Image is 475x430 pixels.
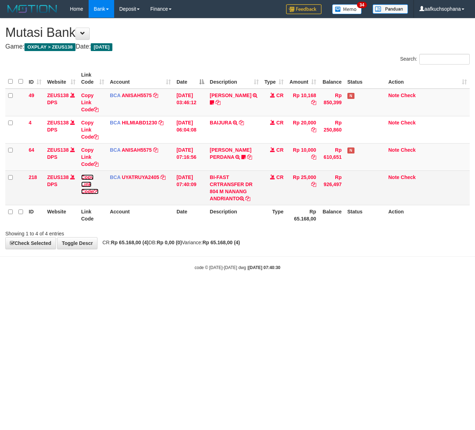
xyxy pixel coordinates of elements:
th: Link Code [78,205,107,225]
td: BI-FAST CRTRANSFER DR 804 M NANANG ANDRIANTO [207,171,262,205]
td: DPS [44,143,78,171]
th: ID: activate to sort column ascending [26,68,44,89]
span: CR [276,93,284,98]
td: Rp 10,000 [286,143,319,171]
a: Toggle Descr [57,237,97,249]
th: Rp 65.168,00 [286,205,319,225]
a: Copy Rp 10,000 to clipboard [311,154,316,160]
a: Check [401,174,416,180]
td: DPS [44,171,78,205]
span: 218 [29,174,37,180]
input: Search: [419,54,470,65]
span: CR [276,147,284,153]
strong: [DATE] 07:40:30 [248,265,280,270]
span: OXPLAY > ZEUS138 [24,43,76,51]
td: [DATE] 07:40:09 [174,171,207,205]
small: code © [DATE]-[DATE] dwg | [195,265,280,270]
strong: Rp 0,00 (0) [157,240,182,245]
th: Account: activate to sort column ascending [107,68,174,89]
th: Action: activate to sort column ascending [386,68,470,89]
a: Copy UYATRUYA2405 to clipboard [161,174,166,180]
a: [PERSON_NAME] [210,93,251,98]
span: Has Note [347,147,354,153]
td: [DATE] 07:16:56 [174,143,207,171]
a: Check Selected [5,237,56,249]
th: Balance [319,205,345,225]
th: Type: activate to sort column ascending [262,68,286,89]
td: Rp 926,497 [319,171,345,205]
a: ZEUS138 [47,120,69,125]
th: Website: activate to sort column ascending [44,68,78,89]
label: Search: [400,54,470,65]
a: Copy Rp 20,000 to clipboard [311,127,316,133]
a: Copy ANISAH5575 to clipboard [153,147,158,153]
span: BCA [110,93,121,98]
th: Status [345,68,386,89]
td: Rp 250,860 [319,116,345,143]
h1: Mutasi Bank [5,26,470,40]
td: Rp 20,000 [286,116,319,143]
span: CR [276,120,284,125]
th: Balance [319,68,345,89]
a: Note [389,174,399,180]
a: Copy BAIJURA to clipboard [239,120,244,125]
span: Has Note [347,93,354,99]
strong: Rp 65.168,00 (4) [202,240,240,245]
th: Description: activate to sort column ascending [207,68,262,89]
a: Copy HILMIABD1230 to clipboard [158,120,163,125]
td: Rp 610,651 [319,143,345,171]
a: Copy Link Code [81,93,99,112]
a: ANISAH5575 [122,147,152,153]
td: [DATE] 06:04:08 [174,116,207,143]
td: [DATE] 03:46:12 [174,89,207,116]
a: ZEUS138 [47,174,69,180]
span: CR: DB: Variance: [99,240,240,245]
span: [DATE] [91,43,112,51]
span: 4 [29,120,32,125]
td: Rp 25,000 [286,171,319,205]
a: Copy Rp 25,000 to clipboard [311,182,316,187]
a: Note [389,120,399,125]
th: Date [174,205,207,225]
a: Copy REZA NING PERDANA to clipboard [247,154,252,160]
td: DPS [44,116,78,143]
span: 34 [357,2,367,8]
td: Rp 10,168 [286,89,319,116]
span: CR [276,174,284,180]
a: Check [401,93,416,98]
th: ID [26,205,44,225]
a: Note [389,147,399,153]
h4: Game: Date: [5,43,470,50]
a: Copy Link Code [81,120,99,140]
a: HILMIABD1230 [122,120,157,125]
a: ANISAH5575 [122,93,152,98]
th: Date: activate to sort column descending [174,68,207,89]
div: Showing 1 to 4 of 4 entries [5,227,192,237]
th: Account [107,205,174,225]
th: Description [207,205,262,225]
a: Copy Link Code [81,147,99,167]
th: Link Code: activate to sort column ascending [78,68,107,89]
a: UYATRUYA2405 [122,174,159,180]
a: Note [389,93,399,98]
th: Type [262,205,286,225]
span: BCA [110,174,121,180]
a: [PERSON_NAME] PERDANA [210,147,251,160]
img: Feedback.jpg [286,4,322,14]
a: Copy Rp 10,168 to clipboard [311,100,316,105]
span: BCA [110,147,121,153]
a: Copy Link Code [81,174,99,194]
img: MOTION_logo.png [5,4,59,14]
span: 49 [29,93,34,98]
span: 64 [29,147,34,153]
a: ZEUS138 [47,93,69,98]
a: ZEUS138 [47,147,69,153]
th: Action [386,205,470,225]
a: Check [401,120,416,125]
img: panduan.png [373,4,408,14]
span: BCA [110,120,121,125]
th: Website [44,205,78,225]
img: Button%20Memo.svg [332,4,362,14]
a: BAIJURA [210,120,232,125]
a: Check [401,147,416,153]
